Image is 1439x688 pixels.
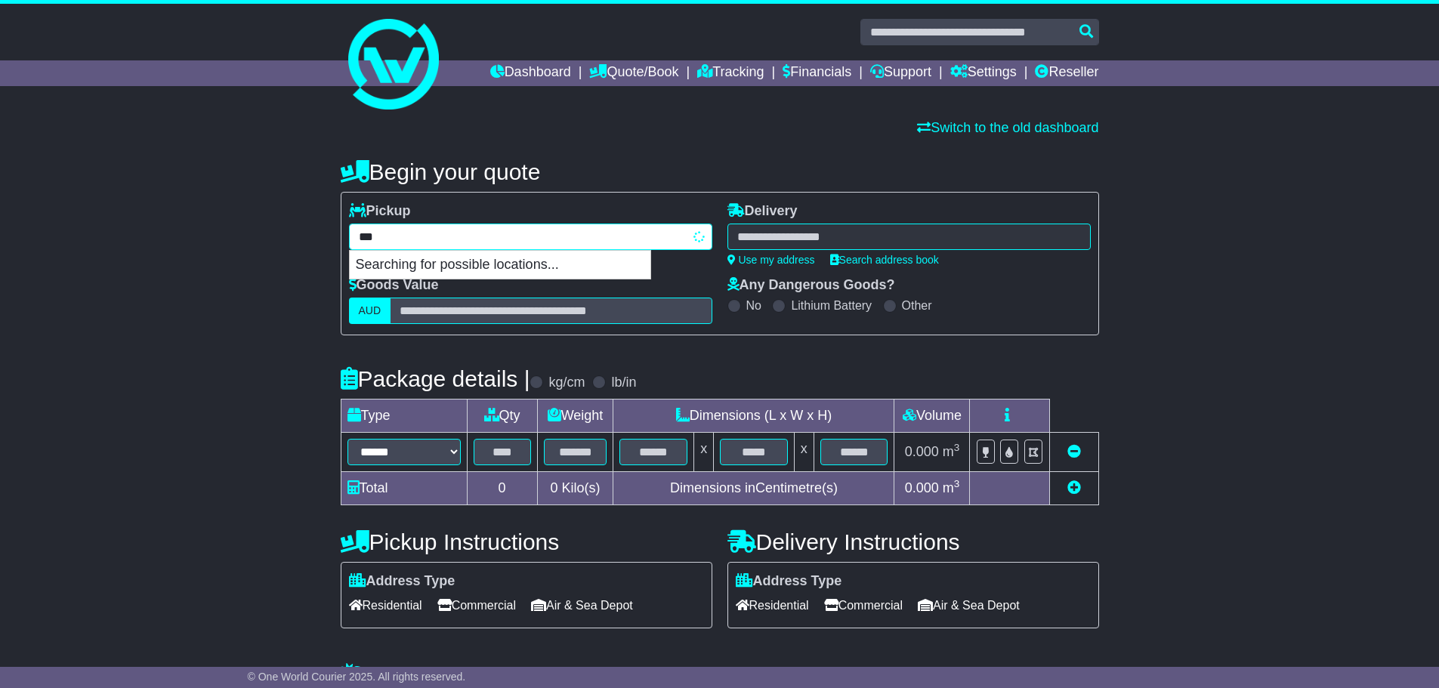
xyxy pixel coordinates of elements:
label: Other [902,298,932,313]
label: AUD [349,298,391,324]
td: Weight [537,400,613,433]
label: lb/in [611,375,636,391]
td: Volume [894,400,970,433]
h4: Warranty & Insurance [341,662,1099,687]
span: Residential [736,594,809,617]
td: Type [341,400,467,433]
span: Commercial [437,594,516,617]
span: Residential [349,594,422,617]
td: x [694,433,714,472]
h4: Pickup Instructions [341,529,712,554]
a: Reseller [1035,60,1098,86]
td: x [794,433,814,472]
span: Air & Sea Depot [531,594,633,617]
td: Kilo(s) [537,472,613,505]
sup: 3 [954,478,960,489]
td: Total [341,472,467,505]
h4: Package details | [341,366,530,391]
label: Address Type [736,573,842,590]
span: 0 [550,480,557,495]
a: Financials [783,60,851,86]
a: Settings [950,60,1017,86]
label: Any Dangerous Goods? [727,277,895,294]
a: Tracking [697,60,764,86]
span: Commercial [824,594,903,617]
a: Quote/Book [589,60,678,86]
p: Searching for possible locations... [350,251,650,279]
span: m [943,480,960,495]
label: Delivery [727,203,798,220]
a: Dashboard [490,60,571,86]
label: Address Type [349,573,455,590]
td: 0 [467,472,537,505]
label: Pickup [349,203,411,220]
span: m [943,444,960,459]
a: Search address book [830,254,939,266]
span: Air & Sea Depot [918,594,1020,617]
span: 0.000 [905,444,939,459]
h4: Delivery Instructions [727,529,1099,554]
typeahead: Please provide city [349,224,712,250]
span: 0.000 [905,480,939,495]
a: Switch to the old dashboard [917,120,1098,135]
label: Goods Value [349,277,439,294]
a: Remove this item [1067,444,1081,459]
label: kg/cm [548,375,585,391]
sup: 3 [954,442,960,453]
label: No [746,298,761,313]
a: Support [870,60,931,86]
td: Qty [467,400,537,433]
a: Use my address [727,254,815,266]
td: Dimensions (L x W x H) [613,400,894,433]
h4: Begin your quote [341,159,1099,184]
span: © One World Courier 2025. All rights reserved. [248,671,466,683]
td: Dimensions in Centimetre(s) [613,472,894,505]
a: Add new item [1067,480,1081,495]
label: Lithium Battery [791,298,872,313]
